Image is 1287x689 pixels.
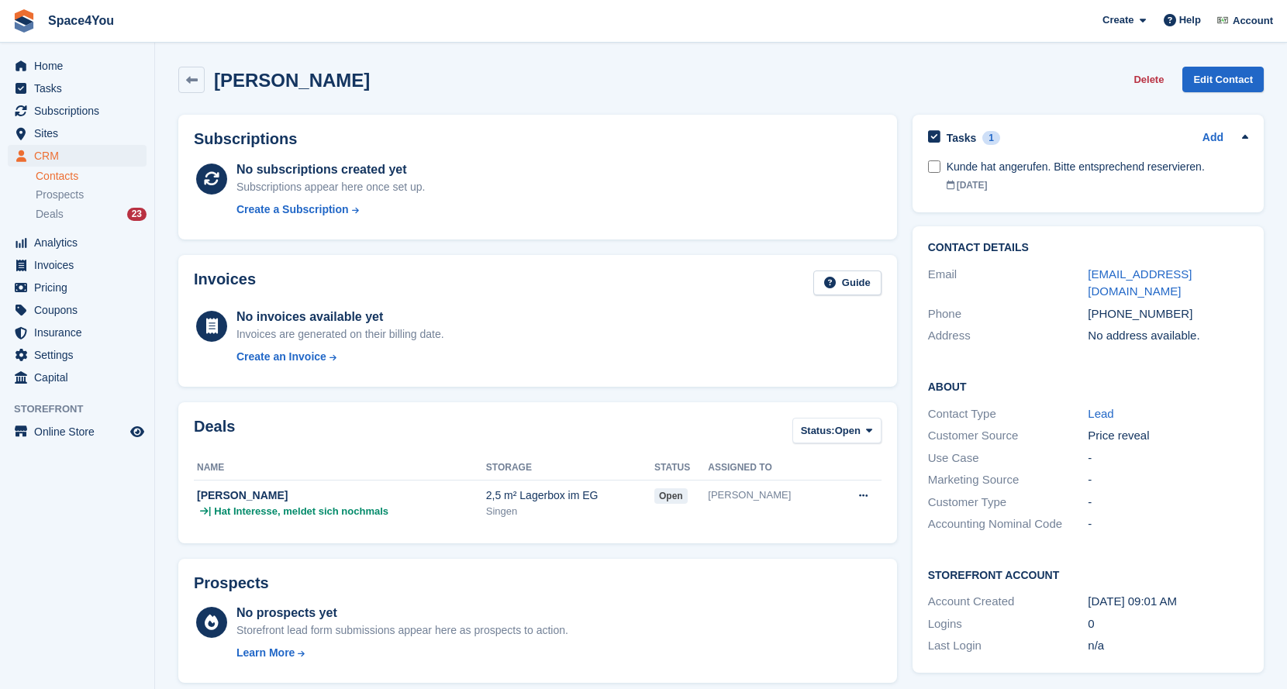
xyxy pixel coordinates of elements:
[127,208,147,221] div: 23
[34,55,127,77] span: Home
[486,504,654,519] div: Singen
[8,55,147,77] a: menu
[12,9,36,33] img: stora-icon-8386f47178a22dfd0bd8f6a31ec36ba5ce8667c1dd55bd0f319d3a0aa187defe.svg
[1202,129,1223,147] a: Add
[8,145,147,167] a: menu
[42,8,120,33] a: Space4You
[194,418,235,446] h2: Deals
[708,456,832,481] th: Assigned to
[947,131,977,145] h2: Tasks
[236,349,444,365] a: Create an Invoice
[36,206,147,222] a: Deals 23
[14,401,154,417] span: Storefront
[236,308,444,326] div: No invoices available yet
[36,188,84,202] span: Prospects
[947,151,1248,200] a: Kunde hat angerufen. Bitte entsprechend reservieren. [DATE]
[8,421,147,443] a: menu
[792,418,882,443] button: Status: Open
[8,254,147,276] a: menu
[928,494,1089,512] div: Customer Type
[236,202,349,218] div: Create a Subscription
[928,515,1089,533] div: Accounting Nominal Code
[1088,637,1248,655] div: n/a
[1088,427,1248,445] div: Price reveal
[34,232,127,253] span: Analytics
[928,405,1089,423] div: Contact Type
[128,422,147,441] a: Preview store
[34,100,127,122] span: Subscriptions
[8,277,147,298] a: menu
[654,488,688,504] span: open
[1233,13,1273,29] span: Account
[835,423,861,439] span: Open
[928,615,1089,633] div: Logins
[1179,12,1201,28] span: Help
[1102,12,1133,28] span: Create
[1088,450,1248,467] div: -
[928,567,1248,582] h2: Storefront Account
[947,159,1248,175] div: Kunde hat angerufen. Bitte entsprechend reservieren.
[813,270,882,296] a: Guide
[8,367,147,388] a: menu
[1088,593,1248,611] div: [DATE] 09:01 AM
[236,349,326,365] div: Create an Invoice
[36,207,64,222] span: Deals
[8,100,147,122] a: menu
[708,487,832,503] div: [PERSON_NAME]
[1088,471,1248,489] div: -
[214,504,388,519] span: Hat Interesse, meldet sich nochmals
[209,504,211,519] span: |
[236,160,426,179] div: No subscriptions created yet
[8,232,147,253] a: menu
[236,604,568,622] div: No prospects yet
[194,270,256,296] h2: Invoices
[1088,407,1113,420] a: Lead
[8,78,147,99] a: menu
[236,645,568,661] a: Learn More
[928,242,1248,254] h2: Contact Details
[34,254,127,276] span: Invoices
[1088,327,1248,345] div: No address available.
[1088,615,1248,633] div: 0
[34,344,127,366] span: Settings
[1088,305,1248,323] div: [PHONE_NUMBER]
[928,305,1089,323] div: Phone
[8,322,147,343] a: menu
[8,122,147,144] a: menu
[486,456,654,481] th: Storage
[236,622,568,639] div: Storefront lead form submissions appear here as prospects to action.
[1215,12,1230,28] img: Finn-Kristof Kausch
[1088,267,1192,298] a: [EMAIL_ADDRESS][DOMAIN_NAME]
[486,487,654,504] div: 2,5 m² Lagerbox im EG
[982,131,1000,145] div: 1
[236,202,426,218] a: Create a Subscription
[34,277,127,298] span: Pricing
[928,637,1089,655] div: Last Login
[34,145,127,167] span: CRM
[947,178,1248,192] div: [DATE]
[1088,515,1248,533] div: -
[928,471,1089,489] div: Marketing Source
[236,326,444,343] div: Invoices are generated on their billing date.
[36,169,147,184] a: Contacts
[34,299,127,321] span: Coupons
[197,487,486,504] div: [PERSON_NAME]
[928,593,1089,611] div: Account Created
[236,645,295,661] div: Learn More
[34,78,127,99] span: Tasks
[194,456,486,481] th: Name
[236,179,426,195] div: Subscriptions appear here once set up.
[194,130,882,148] h2: Subscriptions
[928,266,1089,301] div: Email
[1127,67,1170,92] button: Delete
[928,327,1089,345] div: Address
[36,187,147,203] a: Prospects
[8,299,147,321] a: menu
[214,70,370,91] h2: [PERSON_NAME]
[801,423,835,439] span: Status:
[34,122,127,144] span: Sites
[8,344,147,366] a: menu
[928,427,1089,445] div: Customer Source
[34,322,127,343] span: Insurance
[34,421,127,443] span: Online Store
